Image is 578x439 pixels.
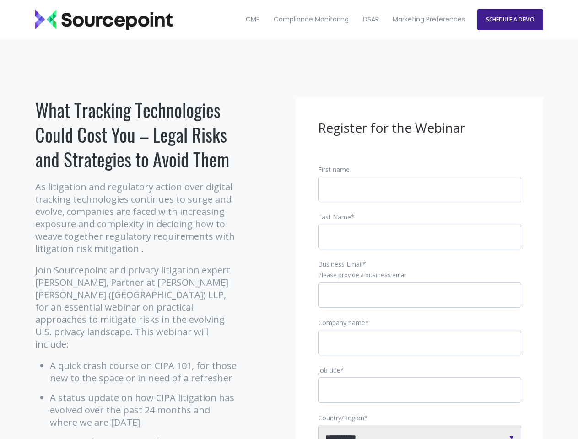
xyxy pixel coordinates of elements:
[35,181,239,255] p: As litigation and regulatory action over digital tracking technologies continues to surge and evo...
[318,318,365,327] span: Company name
[318,119,521,137] h3: Register for the Webinar
[318,366,340,375] span: Job title
[35,10,173,30] img: Sourcepoint_logo_black_transparent (2)-2
[35,264,239,350] p: Join Sourcepoint and privacy litigation expert [PERSON_NAME], Partner at [PERSON_NAME] [PERSON_NA...
[477,9,543,30] a: SCHEDULE A DEMO
[318,271,521,279] legend: Please provide a business email
[318,260,362,268] span: Business Email
[50,391,239,428] li: A status update on how CIPA litigation has evolved over the past 24 months and where we are [DATE]
[35,97,239,171] h1: What Tracking Technologies Could Cost You – Legal Risks and Strategies to Avoid Them
[50,359,239,384] li: A quick crash course on CIPA 101, for those new to the space or in need of a refresher
[318,213,351,221] span: Last Name
[318,413,364,422] span: Country/Region
[318,165,350,174] span: First name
